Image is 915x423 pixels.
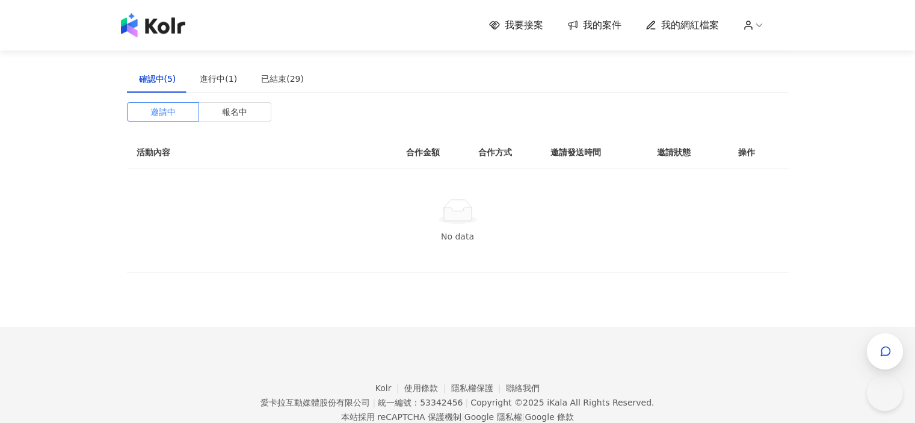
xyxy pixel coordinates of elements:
[451,383,507,393] a: 隱私權保護
[396,136,469,169] th: 合作金額
[464,412,522,422] a: Google 隱私權
[489,19,543,32] a: 我要接案
[404,383,451,393] a: 使用條款
[372,398,375,407] span: |
[200,72,237,85] div: 進行中(1)
[469,136,541,169] th: 合作方式
[729,136,789,169] th: 操作
[522,412,525,422] span: |
[470,398,654,407] div: Copyright © 2025 All Rights Reserved.
[506,383,540,393] a: 聯絡我們
[261,72,304,85] div: 已結束(29)
[547,398,567,407] a: iKala
[567,19,621,32] a: 我的案件
[647,136,728,169] th: 邀請狀態
[525,412,574,422] a: Google 條款
[127,136,368,169] th: 活動內容
[583,19,621,32] span: 我的案件
[645,19,719,32] a: 我的網紅檔案
[505,19,543,32] span: 我要接案
[661,19,719,32] span: 我的網紅檔案
[465,398,468,407] span: |
[260,398,370,407] div: 愛卡拉互動媒體股份有限公司
[541,136,647,169] th: 邀請發送時間
[378,398,463,407] div: 統一編號：53342456
[150,103,176,121] span: 邀請中
[139,72,176,85] div: 確認中(5)
[222,103,247,121] span: 報名中
[461,412,464,422] span: |
[867,375,903,411] iframe: Help Scout Beacon - Open
[141,230,774,243] div: No data
[375,383,404,393] a: Kolr
[121,13,185,37] img: logo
